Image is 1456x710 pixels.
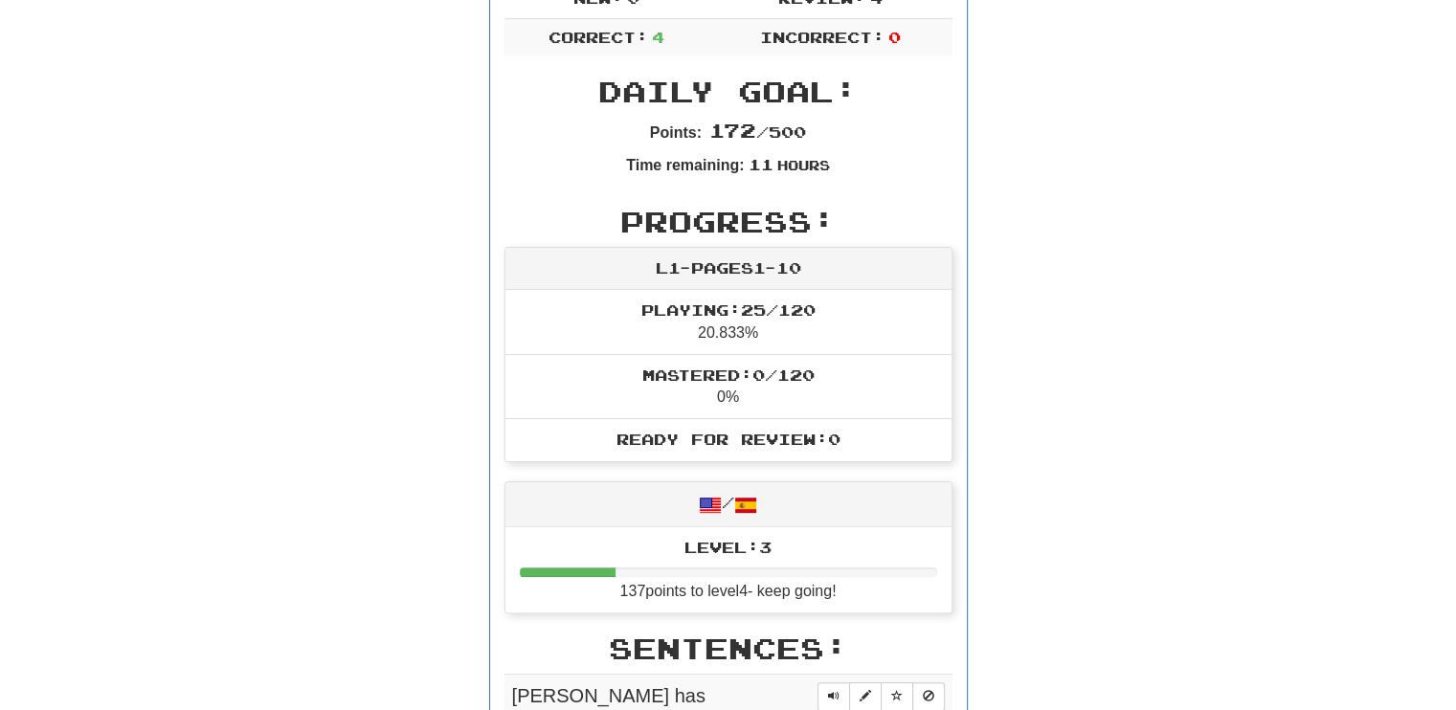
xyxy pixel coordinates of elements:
[684,538,772,556] span: Level: 3
[748,155,773,173] span: 11
[650,124,702,141] strong: Points:
[504,632,952,664] h2: Sentences:
[505,354,952,420] li: 0%
[642,366,815,384] span: Mastered: 0 / 120
[505,482,952,527] div: /
[504,76,952,107] h2: Daily Goal:
[505,527,952,612] li: 137 points to level 4 - keep going!
[549,28,648,46] span: Correct:
[504,206,952,237] h2: Progress:
[616,430,840,448] span: Ready for Review: 0
[709,122,806,141] span: / 500
[652,28,664,46] span: 4
[641,300,816,319] span: Playing: 25 / 120
[505,248,952,290] div: L1-Pages1-10
[777,157,830,173] small: Hours
[709,119,756,142] span: 172
[888,28,901,46] span: 0
[760,28,885,46] span: Incorrect:
[626,157,744,173] strong: Time remaining:
[505,290,952,355] li: 20.833%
